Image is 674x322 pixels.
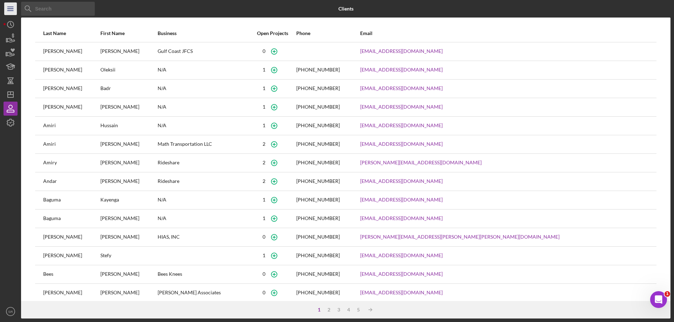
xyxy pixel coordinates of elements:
div: 3 [334,307,344,313]
div: Math Transportation LLC [158,136,249,153]
a: [EMAIL_ADDRESS][DOMAIN_NAME] [360,104,443,110]
div: [PERSON_NAME] [43,43,100,60]
div: Amiri [43,117,100,135]
b: Clients [338,6,353,12]
div: 1 [263,85,265,91]
div: [PHONE_NUMBER] [296,67,340,73]
div: 1 [263,67,265,73]
div: [PERSON_NAME] [100,266,157,283]
div: 1 [314,307,324,313]
text: SR [8,310,13,314]
div: [PHONE_NUMBER] [296,178,340,184]
a: [EMAIL_ADDRESS][DOMAIN_NAME] [360,123,443,128]
div: [PHONE_NUMBER] [296,104,340,110]
div: Andar [43,173,100,190]
a: [PERSON_NAME][EMAIL_ADDRESS][DOMAIN_NAME] [360,160,482,165]
div: Email [360,30,648,36]
div: 0 [263,48,265,54]
a: [EMAIL_ADDRESS][DOMAIN_NAME] [360,271,443,277]
div: 2 [263,178,265,184]
div: [PERSON_NAME] [100,284,157,302]
input: Search [21,2,95,16]
div: 0 [263,271,265,277]
div: Bees Knees [158,266,249,283]
div: [PHONE_NUMBER] [296,141,340,147]
div: [PHONE_NUMBER] [296,123,340,128]
div: [PERSON_NAME] [100,154,157,172]
div: [PERSON_NAME] [100,173,157,190]
a: [PERSON_NAME][EMAIL_ADDRESS][PERSON_NAME][PERSON_NAME][DOMAIN_NAME] [360,234,560,240]
div: 5 [353,307,363,313]
div: [PHONE_NUMBER] [296,197,340,203]
span: 1 [665,291,670,297]
a: [EMAIL_ADDRESS][DOMAIN_NAME] [360,48,443,54]
div: Baguma [43,191,100,209]
div: First Name [100,30,157,36]
div: [PERSON_NAME] [100,210,157,227]
iframe: Intercom live chat [650,291,667,308]
div: 1 [263,104,265,110]
div: 2 [324,307,334,313]
div: Phone [296,30,359,36]
div: Business [158,30,249,36]
a: [EMAIL_ADDRESS][DOMAIN_NAME] [360,178,443,184]
div: Baguma [43,210,100,227]
div: Open Projects [250,30,295,36]
div: [PERSON_NAME] [43,80,100,97]
div: 1 [263,253,265,258]
a: [EMAIL_ADDRESS][DOMAIN_NAME] [360,290,443,295]
div: [PERSON_NAME] [43,61,100,79]
div: [PERSON_NAME] [43,247,100,265]
div: 4 [344,307,353,313]
div: [PHONE_NUMBER] [296,271,340,277]
div: Kayenga [100,191,157,209]
div: N/A [158,210,249,227]
div: N/A [158,80,249,97]
div: [PHONE_NUMBER] [296,290,340,295]
div: Bees [43,266,100,283]
div: Rideshare [158,154,249,172]
a: [EMAIL_ADDRESS][DOMAIN_NAME] [360,141,443,147]
div: [PHONE_NUMBER] [296,215,340,221]
a: [EMAIL_ADDRESS][DOMAIN_NAME] [360,67,443,73]
div: Amiry [43,154,100,172]
div: [PERSON_NAME] [43,228,100,246]
div: N/A [158,117,249,135]
a: [EMAIL_ADDRESS][DOMAIN_NAME] [360,197,443,203]
a: [EMAIL_ADDRESS][DOMAIN_NAME] [360,85,443,91]
div: [PERSON_NAME] [100,43,157,60]
div: HIAS, INC [158,228,249,246]
div: [PHONE_NUMBER] [296,160,340,165]
div: [PHONE_NUMBER] [296,234,340,240]
div: 1 [263,123,265,128]
div: N/A [158,98,249,116]
div: 2 [263,160,265,165]
div: Badr [100,80,157,97]
div: [PERSON_NAME] Associates [158,284,249,302]
div: [PERSON_NAME] [100,228,157,246]
div: N/A [158,61,249,79]
div: [PHONE_NUMBER] [296,253,340,258]
div: 1 [263,215,265,221]
div: 2 [263,141,265,147]
div: Rideshare [158,173,249,190]
div: [PHONE_NUMBER] [296,85,340,91]
button: SR [4,304,18,318]
div: 1 [263,197,265,203]
div: Oleksii [100,61,157,79]
div: 0 [263,234,265,240]
a: [EMAIL_ADDRESS][DOMAIN_NAME] [360,253,443,258]
div: [PERSON_NAME] [43,98,100,116]
div: Stefy [100,247,157,265]
div: [PERSON_NAME] [43,284,100,302]
div: Hussain [100,117,157,135]
div: [PERSON_NAME] [100,136,157,153]
div: [PERSON_NAME] [100,98,157,116]
div: Last Name [43,30,100,36]
div: N/A [158,191,249,209]
div: Amiri [43,136,100,153]
a: [EMAIL_ADDRESS][DOMAIN_NAME] [360,215,443,221]
div: Gulf Coast JFCS [158,43,249,60]
div: 0 [263,290,265,295]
